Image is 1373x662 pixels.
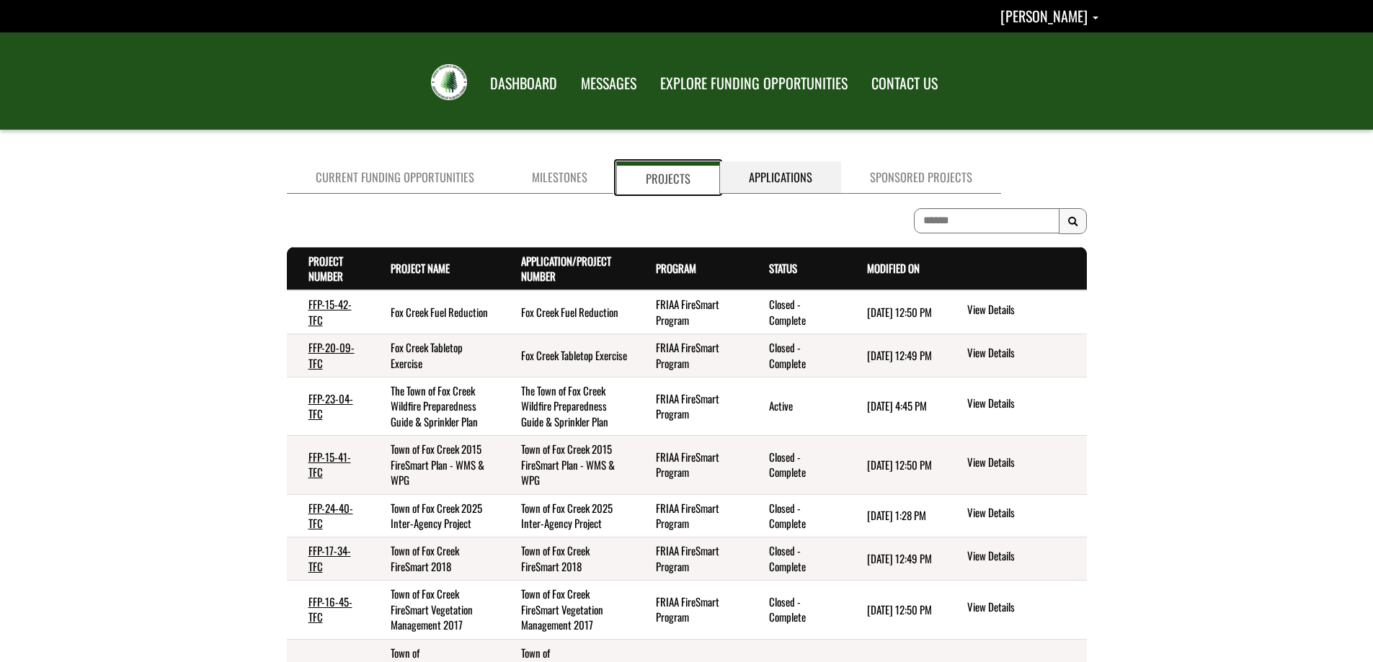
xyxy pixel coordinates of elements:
td: 7/26/2023 12:50 PM [845,290,944,334]
time: [DATE] 12:49 PM [867,347,932,363]
img: FRIAA Submissions Portal [431,64,467,100]
a: View details [967,395,1080,413]
a: Project Number [308,253,343,284]
a: Project Name [391,260,450,276]
td: 7/26/2023 12:49 PM [845,334,944,377]
a: View details [967,548,1080,565]
a: Sponsored Projects [841,161,1001,194]
a: FFP-23-04-TFC [308,390,353,421]
td: Active [747,377,845,436]
a: View details [967,302,1080,319]
td: Closed - Complete [747,290,845,334]
td: Town of Fox Creek FireSmart 2018 [499,537,634,581]
td: action menu [943,494,1086,537]
nav: Main Navigation [477,61,948,102]
a: Status [769,260,797,276]
a: Application/Project Number [521,253,611,284]
a: Projects [616,161,720,194]
td: FRIAA FireSmart Program [634,537,747,581]
td: FRIAA FireSmart Program [634,436,747,494]
td: 9/15/2025 1:28 PM [845,494,944,537]
td: FFP-16-45-TFC [287,581,370,639]
td: action menu [943,537,1086,581]
td: FRIAA FireSmart Program [634,334,747,377]
button: Search Results [1059,208,1087,234]
td: action menu [943,334,1086,377]
td: 7/26/2023 12:50 PM [845,581,944,639]
a: Milestones [503,161,616,194]
a: FFP-15-41-TFC [308,449,351,480]
td: FFP-23-04-TFC [287,377,370,436]
a: FFP-20-09-TFC [308,339,355,370]
td: Closed - Complete [747,581,845,639]
td: Fox Creek Fuel Reduction [499,290,634,334]
td: Closed - Complete [747,334,845,377]
td: The Town of Fox Creek Wildfire Preparedness Guide & Sprinkler Plan [499,377,634,436]
td: Town of Fox Creek 2015 FireSmart Plan - WMS & WPG [499,436,634,494]
td: Town of Fox Creek 2025 Inter-Agency Project [369,494,499,537]
time: [DATE] 12:50 PM [867,457,932,473]
a: EXPLORE FUNDING OPPORTUNITIES [649,66,858,102]
a: MESSAGES [570,66,647,102]
th: Actions [943,247,1086,290]
span: [PERSON_NAME] [1000,5,1088,27]
td: FRIAA FireSmart Program [634,494,747,537]
a: FFP-24-40-TFC [308,500,353,531]
td: 7/26/2023 12:50 PM [845,436,944,494]
a: FFP-17-34-TFC [308,542,351,573]
td: Town of Fox Creek FireSmart Vegetation Management 2017 [369,581,499,639]
input: To search on partial text, use the asterisk (*) wildcard character. [914,208,1059,233]
td: FFP-15-41-TFC [287,436,370,494]
a: View details [967,505,1080,522]
time: [DATE] 12:50 PM [867,601,932,617]
td: Fox Creek Tabletop Exercise [499,334,634,377]
time: [DATE] 12:50 PM [867,304,932,320]
a: Program [656,260,696,276]
td: action menu [943,436,1086,494]
a: Applications [720,161,841,194]
td: FRIAA FireSmart Program [634,290,747,334]
a: Kristen Milne [1000,5,1098,27]
td: FFP-17-34-TFC [287,537,370,581]
td: FRIAA FireSmart Program [634,581,747,639]
td: FRIAA FireSmart Program [634,377,747,436]
td: Closed - Complete [747,537,845,581]
a: DASHBOARD [479,66,568,102]
td: The Town of Fox Creek Wildfire Preparedness Guide & Sprinkler Plan [369,377,499,436]
td: action menu [943,377,1086,436]
td: action menu [943,581,1086,639]
td: Town of Fox Creek FireSmart Vegetation Management 2017 [499,581,634,639]
time: [DATE] 4:45 PM [867,398,927,413]
a: CONTACT US [861,66,948,102]
td: Closed - Complete [747,436,845,494]
a: View details [967,345,1080,362]
a: FFP-15-42-TFC [308,296,352,327]
a: Current Funding Opportunities [287,161,503,194]
td: FFP-24-40-TFC [287,494,370,537]
td: Town of Fox Creek 2015 FireSmart Plan - WMS & WPG [369,436,499,494]
td: 7/26/2023 12:49 PM [845,537,944,581]
td: Fox Creek Fuel Reduction [369,290,499,334]
a: View details [967,599,1080,617]
td: action menu [943,290,1086,334]
time: [DATE] 12:49 PM [867,550,932,566]
td: FFP-15-42-TFC [287,290,370,334]
td: 8/5/2025 4:45 PM [845,377,944,436]
a: Modified On [867,260,920,276]
td: Fox Creek Tabletop Exercise [369,334,499,377]
td: FFP-20-09-TFC [287,334,370,377]
time: [DATE] 1:28 PM [867,507,926,523]
a: FFP-16-45-TFC [308,594,352,625]
td: Town of Fox Creek FireSmart 2018 [369,537,499,581]
td: Closed - Complete [747,494,845,537]
a: View details [967,455,1080,472]
td: Town of Fox Creek 2025 Inter-Agency Project [499,494,634,537]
